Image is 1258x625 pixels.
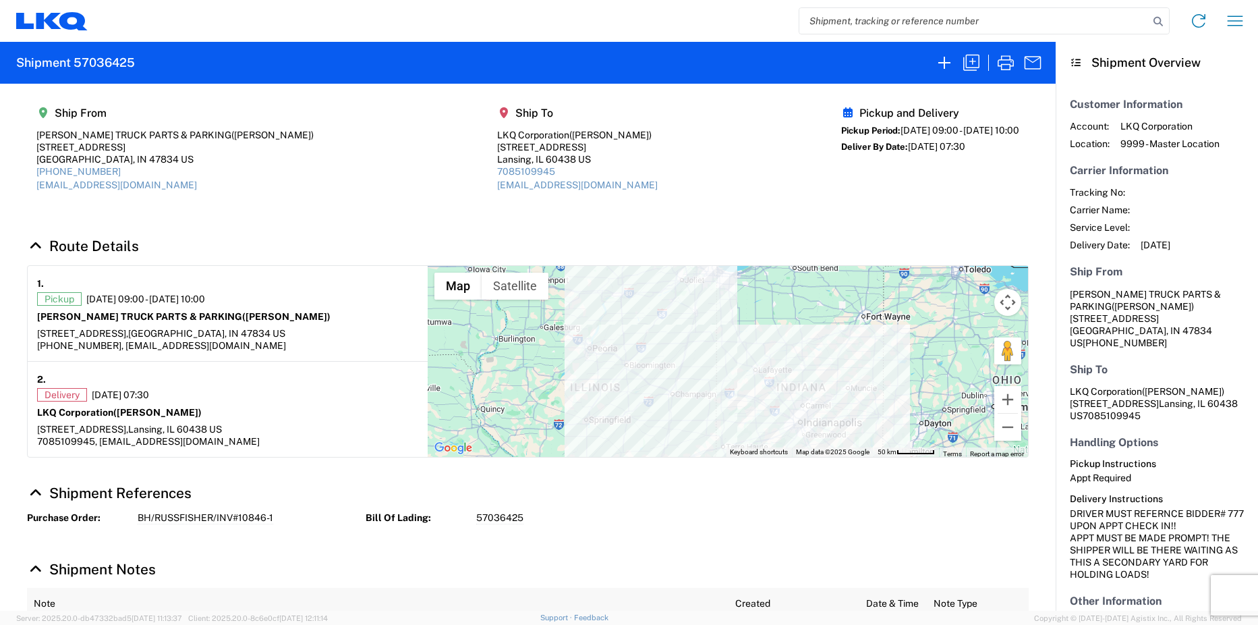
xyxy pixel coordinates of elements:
div: Lansing, IL 60438 US [497,153,658,165]
strong: [PERSON_NAME] TRUCK PARTS & PARKING [37,311,331,322]
span: ([PERSON_NAME]) [113,407,202,418]
span: Copyright © [DATE]-[DATE] Agistix Inc., All Rights Reserved [1034,612,1242,624]
button: Map Scale: 50 km per 53 pixels [874,447,939,457]
span: Map data ©2025 Google [796,448,869,456]
div: Appt Required [1070,472,1244,484]
h5: Handling Options [1070,436,1244,449]
span: Client: 2025.20.0-8c6e0cf [188,614,328,622]
a: Feedback [574,614,608,622]
button: Show satellite imagery [482,273,548,300]
a: Report a map error [970,450,1024,458]
span: [STREET_ADDRESS] [1070,313,1159,324]
span: Account: [1070,120,1110,132]
th: Note [27,588,728,620]
span: [STREET_ADDRESS], [37,328,128,339]
th: Note Type [927,588,1029,620]
h5: Ship From [1070,265,1244,278]
span: BH/RUSSFISHER/INV#10846-1 [138,512,273,524]
address: [GEOGRAPHIC_DATA], IN 47834 US [1070,288,1244,349]
a: Hide Details [27,238,139,254]
button: Keyboard shortcuts [730,447,788,457]
a: Hide Details [27,485,192,501]
span: Carrier Name: [1070,204,1130,216]
strong: LKQ Corporation [37,407,202,418]
th: Date & Time [859,588,927,620]
a: [EMAIL_ADDRESS][DOMAIN_NAME] [497,180,658,190]
span: [DATE] [1141,239,1170,251]
button: Show street map [434,273,482,300]
h5: Customer Information [1070,98,1244,111]
th: Created [728,588,859,620]
span: [DATE] 11:13:37 [132,614,182,622]
span: [STREET_ADDRESS], [37,424,128,435]
div: [PHONE_NUMBER], [EMAIL_ADDRESS][DOMAIN_NAME] [37,339,418,352]
button: Zoom out [994,414,1021,441]
span: [DATE] 07:30 [92,389,149,401]
h5: Carrier Information [1070,164,1244,177]
button: Zoom in [994,386,1021,413]
input: Shipment, tracking or reference number [799,8,1149,34]
a: [PHONE_NUMBER] [36,166,121,177]
a: Support [540,614,574,622]
button: Map camera controls [994,289,1021,316]
span: Pickup Period: [841,126,900,136]
span: Delivery [37,388,87,402]
span: ([PERSON_NAME]) [1112,301,1194,312]
h5: Other Information [1070,595,1244,607]
span: ([PERSON_NAME]) [242,311,331,322]
span: Server: 2025.20.0-db47332bad5 [16,614,182,622]
a: 7085109945 [497,166,555,177]
span: 7085109945 [1083,410,1141,421]
span: Deliver By Date: [841,142,908,152]
strong: 2. [37,371,46,388]
strong: Bill Of Lading: [366,512,467,524]
span: ([PERSON_NAME]) [1142,386,1224,397]
a: Terms [943,450,962,458]
strong: Purchase Order: [27,512,128,524]
span: [DATE] 09:00 - [DATE] 10:00 [900,125,1019,136]
h6: Pickup Instructions [1070,458,1244,470]
span: LKQ Corporation [STREET_ADDRESS] [1070,386,1224,409]
h2: Shipment 57036425 [16,55,135,71]
span: Tracking No: [1070,186,1130,198]
div: DRIVER MUST REFERNCE BIDDER# 777 UPON APPT CHECK IN!! APPT MUST BE MADE PROMPT! THE SHIPPER WILL ... [1070,508,1244,580]
span: [DATE] 12:11:14 [279,614,328,622]
strong: 1. [37,275,44,292]
span: 57036425 [476,512,523,524]
h5: Ship From [36,107,314,119]
div: [PERSON_NAME] TRUCK PARTS & PARKING [36,129,314,141]
a: Open this area in Google Maps (opens a new window) [431,439,476,457]
div: [GEOGRAPHIC_DATA], IN 47834 US [36,153,314,165]
span: Lansing, IL 60438 US [128,424,222,435]
span: Pickup [37,292,82,306]
span: LKQ Corporation [1120,120,1220,132]
button: Drag Pegman onto the map to open Street View [994,337,1021,364]
h6: Delivery Instructions [1070,493,1244,505]
img: Google [431,439,476,457]
span: [GEOGRAPHIC_DATA], IN 47834 US [128,328,285,339]
div: LKQ Corporation [497,129,658,141]
span: [DATE] 09:00 - [DATE] 10:00 [86,293,205,305]
span: Location: [1070,138,1110,150]
span: ([PERSON_NAME]) [569,130,652,140]
span: Delivery Date: [1070,239,1130,251]
a: [EMAIL_ADDRESS][DOMAIN_NAME] [36,180,197,190]
div: [STREET_ADDRESS] [36,141,314,153]
address: Lansing, IL 60438 US [1070,385,1244,422]
h5: Pickup and Delivery [841,107,1019,119]
a: Hide Details [27,561,156,578]
h5: Ship To [1070,363,1244,376]
span: [PERSON_NAME] TRUCK PARTS & PARKING [1070,289,1221,312]
header: Shipment Overview [1056,42,1258,84]
span: 50 km [878,448,896,456]
h5: Ship To [497,107,658,119]
span: [PHONE_NUMBER] [1083,337,1167,348]
div: [STREET_ADDRESS] [497,141,658,153]
span: ([PERSON_NAME]) [231,130,314,140]
div: 7085109945, [EMAIL_ADDRESS][DOMAIN_NAME] [37,435,418,447]
span: Service Level: [1070,221,1130,234]
span: [DATE] 07:30 [908,141,965,152]
span: 9999 - Master Location [1120,138,1220,150]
